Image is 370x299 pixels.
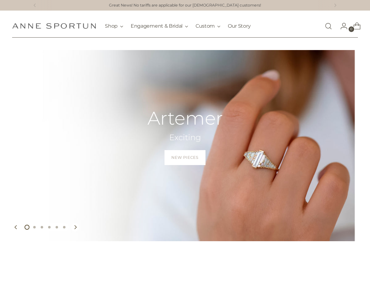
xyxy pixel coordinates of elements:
button: Move to previous carousel slide [12,223,20,231]
button: Shop [105,19,123,33]
button: Move carousel to slide 3 [38,223,46,231]
button: Move carousel to slide 2 [31,223,38,231]
a: Open cart modal [348,20,361,32]
button: Move carousel to slide 6 [61,223,68,231]
span: 0 [349,26,354,32]
a: Open search modal [322,20,335,32]
button: Move carousel to slide 5 [53,223,61,231]
h2: Exciting [147,132,223,143]
a: Go to the account page [335,20,348,32]
button: Custom [196,19,220,33]
h2: Artemer [147,108,223,128]
span: New Pieces [171,155,198,160]
button: Move to next carousel slide [71,223,79,231]
a: New Pieces [165,150,205,165]
a: Great News! No tariffs are applicable for our [DEMOGRAPHIC_DATA] customers! [109,2,261,8]
button: Engagement & Bridal [131,19,188,33]
a: Our Story [228,19,250,33]
a: Anne Sportun Fine Jewellery [12,23,96,29]
button: Move carousel to slide 4 [46,223,53,231]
